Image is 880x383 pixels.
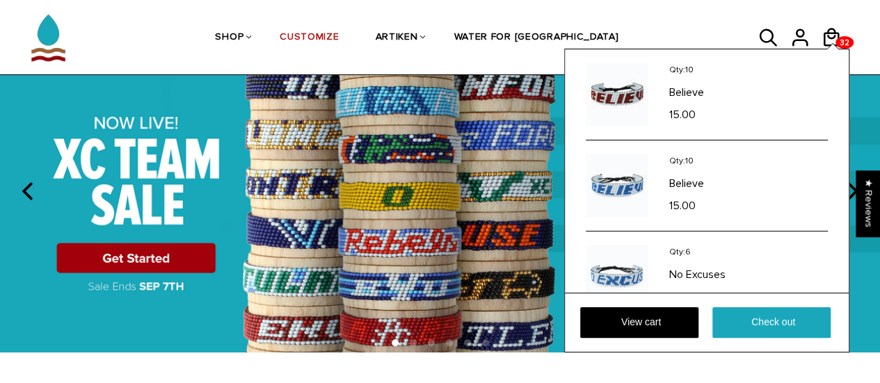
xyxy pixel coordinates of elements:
[280,1,339,75] a: CUSTOMIZE
[685,156,694,166] span: 10
[835,34,854,51] span: 32
[669,245,826,259] p: Qty:
[685,247,691,257] span: 6
[454,1,618,75] a: WATER FOR [GEOGRAPHIC_DATA]
[669,263,826,284] a: No Excuses
[669,172,826,193] a: Believe
[669,154,826,168] p: Qty:
[375,1,417,75] a: ARTIKEN
[669,63,826,77] p: Qty:
[669,108,696,122] span: 15.00
[14,176,45,206] button: previous
[685,65,694,75] span: 10
[669,81,826,101] a: Believe
[669,199,696,213] span: 15.00
[586,154,648,217] img: Handmade Beaded ArtiKen Believe Blue and White Bracelet
[580,307,698,338] a: View cart
[835,176,866,206] button: next
[586,63,648,126] img: Handmade Beaded ArtiKen Believe Maroon and White Bracelet
[856,170,880,236] div: Click to open Judge.me floating reviews tab
[835,36,854,49] a: 32
[712,307,831,338] a: Check out
[215,1,243,75] a: SHOP
[669,290,696,304] span: 15.00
